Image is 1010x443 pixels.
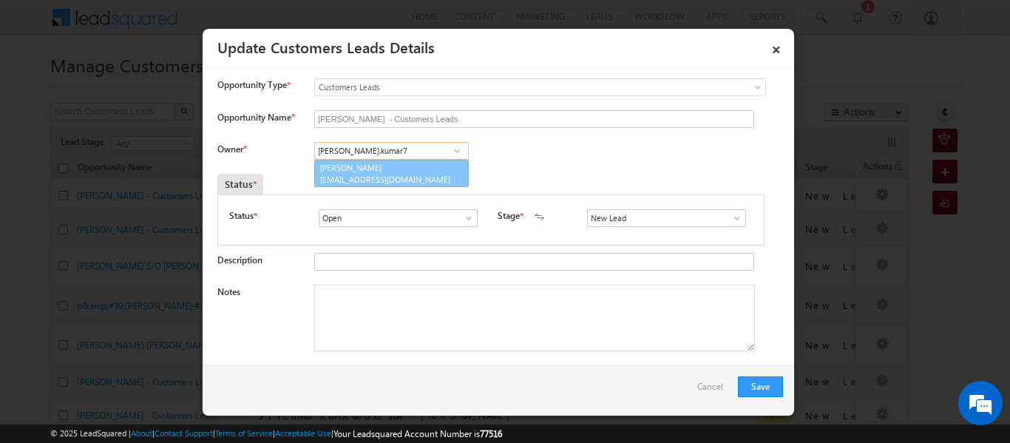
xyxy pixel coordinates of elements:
[217,78,287,92] span: Opportunity Type
[217,36,435,57] a: Update Customers Leads Details
[764,34,789,60] a: ×
[333,428,502,439] span: Your Leadsquared Account Number is
[19,137,270,329] textarea: Type your message and hit 'Enter'
[314,142,469,160] input: Type to Search
[77,78,248,97] div: Chat with us now
[50,427,502,441] span: © 2025 LeadSquared | | | | |
[243,7,278,43] div: Minimize live chat window
[217,254,262,266] label: Description
[217,112,294,123] label: Opportunity Name
[229,209,254,223] label: Status
[155,428,213,438] a: Contact Support
[315,81,705,94] span: Customers Leads
[498,209,520,223] label: Stage
[697,376,731,405] a: Cancel
[587,209,746,227] input: Type to Search
[25,78,62,97] img: d_60004797649_company_0_60004797649
[217,286,240,297] label: Notes
[215,428,273,438] a: Terms of Service
[314,78,766,96] a: Customers Leads
[201,342,268,362] em: Start Chat
[320,174,453,185] span: [EMAIL_ADDRESS][DOMAIN_NAME]
[455,211,474,226] a: Show All Items
[738,376,783,397] button: Save
[724,211,742,226] a: Show All Items
[314,160,469,188] a: [PERSON_NAME]
[480,428,502,439] span: 77516
[447,143,466,158] a: Show All Items
[131,428,152,438] a: About
[217,143,246,155] label: Owner
[217,174,263,195] div: Status
[319,209,478,227] input: Type to Search
[275,428,331,438] a: Acceptable Use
